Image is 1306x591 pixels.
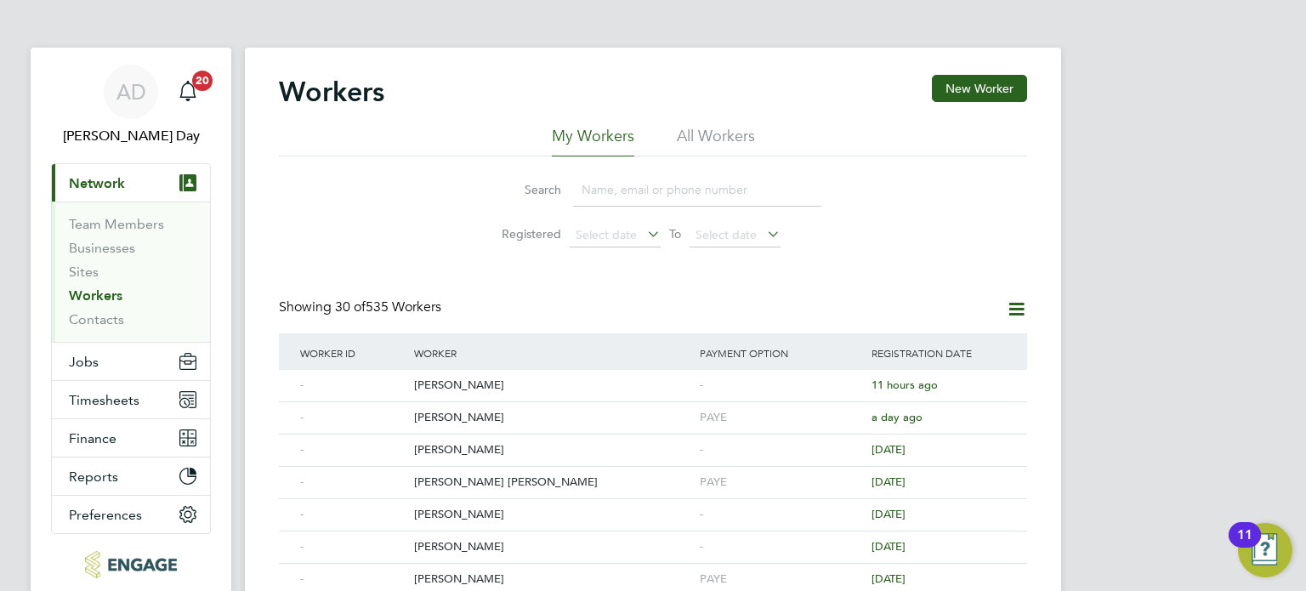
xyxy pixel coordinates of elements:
[576,227,637,242] span: Select date
[696,333,867,372] div: Payment Option
[296,333,410,372] div: Worker ID
[696,467,867,498] div: PAYE
[410,370,696,401] div: [PERSON_NAME]
[410,435,696,466] div: [PERSON_NAME]
[69,430,116,446] span: Finance
[69,175,125,191] span: Network
[296,531,1010,545] a: -[PERSON_NAME]-[DATE]
[296,401,1010,416] a: -[PERSON_NAME]PAYEa day ago
[696,227,757,242] span: Select date
[296,498,1010,513] a: -[PERSON_NAME]-[DATE]
[296,531,410,563] div: -
[116,81,146,103] span: AD
[69,354,99,370] span: Jobs
[410,499,696,531] div: [PERSON_NAME]
[69,507,142,523] span: Preferences
[410,467,696,498] div: [PERSON_NAME] [PERSON_NAME]
[872,410,923,424] span: a day ago
[696,370,867,401] div: -
[69,469,118,485] span: Reports
[51,551,211,578] a: Go to home page
[296,370,410,401] div: -
[52,419,210,457] button: Finance
[872,378,938,392] span: 11 hours ago
[696,499,867,531] div: -
[410,531,696,563] div: [PERSON_NAME]
[872,442,906,457] span: [DATE]
[296,499,410,531] div: -
[296,466,1010,480] a: -[PERSON_NAME] [PERSON_NAME]PAYE[DATE]
[296,467,410,498] div: -
[1238,523,1292,577] button: Open Resource Center, 11 new notifications
[51,126,211,146] span: Amie Day
[872,507,906,521] span: [DATE]
[171,65,205,119] a: 20
[872,571,906,586] span: [DATE]
[51,65,211,146] a: AD[PERSON_NAME] Day
[410,333,696,372] div: Worker
[872,539,906,554] span: [DATE]
[69,287,122,304] a: Workers
[69,216,164,232] a: Team Members
[696,435,867,466] div: -
[485,226,561,242] label: Registered
[69,240,135,256] a: Businesses
[872,475,906,489] span: [DATE]
[69,264,99,280] a: Sites
[296,435,410,466] div: -
[335,298,366,315] span: 30 of
[867,333,1010,372] div: Registration Date
[1237,535,1252,557] div: 11
[296,563,1010,577] a: -[PERSON_NAME]PAYE[DATE]
[696,531,867,563] div: -
[677,126,755,156] li: All Workers
[573,173,821,207] input: Name, email or phone number
[52,202,210,342] div: Network
[552,126,634,156] li: My Workers
[52,457,210,495] button: Reports
[410,402,696,434] div: [PERSON_NAME]
[335,298,441,315] span: 535 Workers
[52,496,210,533] button: Preferences
[296,402,410,434] div: -
[932,75,1027,102] button: New Worker
[696,402,867,434] div: PAYE
[85,551,176,578] img: morganhunt-logo-retina.png
[52,164,210,202] button: Network
[279,75,384,109] h2: Workers
[485,182,561,197] label: Search
[192,71,213,91] span: 20
[279,298,445,316] div: Showing
[664,223,686,245] span: To
[52,343,210,380] button: Jobs
[69,392,139,408] span: Timesheets
[52,381,210,418] button: Timesheets
[296,434,1010,448] a: -[PERSON_NAME]-[DATE]
[69,311,124,327] a: Contacts
[296,369,1010,384] a: -[PERSON_NAME]-11 hours ago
